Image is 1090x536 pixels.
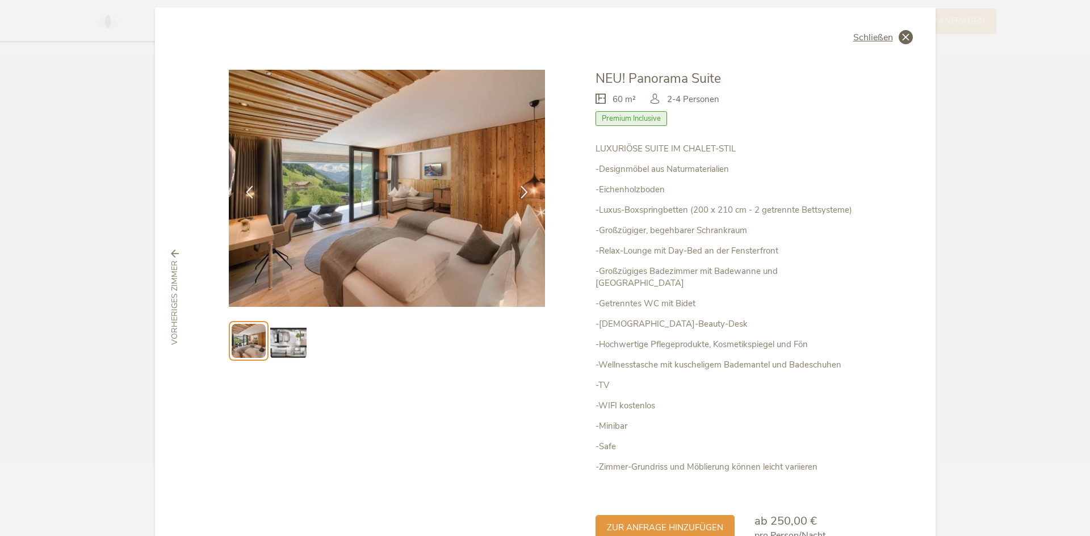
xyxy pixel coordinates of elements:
[667,94,719,105] span: 2-4 Personen
[596,461,861,473] p: -Zimmer-Grundriss und Möblierung können leicht variieren
[229,70,546,307] img: NEU! Panorama Suite
[596,379,861,391] p: -TV
[596,204,861,216] p: -Luxus-Boxspringbetten (200 x 210 cm - 2 getrennte Bettsysteme)
[596,400,861,412] p: -WIFI kostenlos
[596,420,861,432] p: -Minibar
[169,260,181,345] span: vorheriges Zimmer
[596,339,861,351] p: -Hochwertige Pflegeprodukte, Kosmetikspiegel und Fön
[270,323,307,359] img: Preview
[596,143,861,155] p: LUXURIÖSE SUITE IM CHALET-STIL
[596,184,861,196] p: -Eichenholzboden
[596,70,721,87] span: NEU! Panorama Suite
[596,245,861,257] p: -Relax-Lounge mit Day-Bed an der Fensterfront
[596,441,861,453] p: -Safe
[596,298,861,310] p: -Getrenntes WC mit Bidet
[613,94,636,105] span: 60 m²
[596,111,667,126] span: Premium Inclusive
[232,324,266,358] img: Preview
[596,318,861,330] p: -[DEMOGRAPHIC_DATA]-Beauty-Desk
[596,265,861,289] p: -Großzügiges Badezimmer mit Badewanne und [GEOGRAPHIC_DATA]
[596,359,861,371] p: -Wellnesstasche mit kuscheligem Bademantel und Badeschuhen
[596,225,861,237] p: -Großzügiger, begehbarer Schrankraum
[596,163,861,175] p: -Designmöbel aus Naturmaterialien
